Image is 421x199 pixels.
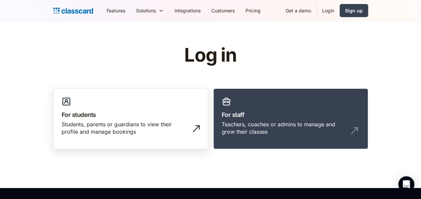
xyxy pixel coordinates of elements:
div: Open Intercom Messenger [398,176,414,192]
div: Solutions [136,7,156,14]
a: Customers [206,3,240,18]
a: Features [101,3,131,18]
a: Login [317,3,340,18]
a: Get a demo [280,3,317,18]
div: Solutions [131,3,169,18]
a: Integrations [169,3,206,18]
h3: For staff [222,110,360,119]
a: Pricing [240,3,266,18]
div: Sign up [345,7,363,14]
div: Students, parents or guardians to view their profile and manage bookings [62,121,186,136]
a: Sign up [340,4,368,17]
div: Teachers, coaches or admins to manage and grow their classes [222,121,346,136]
h3: For students [62,110,200,119]
a: For studentsStudents, parents or guardians to view their profile and manage bookings [53,88,208,149]
h1: Log in [104,45,317,66]
a: For staffTeachers, coaches or admins to manage and grow their classes [213,88,368,149]
a: home [53,6,93,15]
